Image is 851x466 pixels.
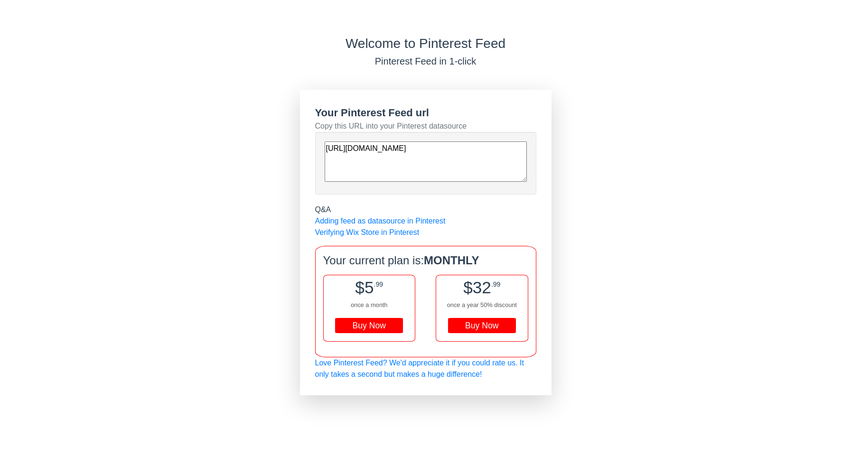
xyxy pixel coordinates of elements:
a: Love Pinterest Feed? We'd appreciate it if you could rate us. It only takes a second but makes a ... [315,359,524,378]
h4: Your current plan is: [323,254,528,268]
div: Buy Now [335,318,403,333]
div: Copy this URL into your Pinterest datasource [315,121,536,132]
div: once a year 50% discount [436,300,527,309]
span: $32 [463,278,491,297]
a: Adding feed as datasource in Pinterest [315,217,446,225]
div: Your Pinterest Feed url [315,105,536,121]
div: Q&A [315,204,536,215]
div: once a month [324,300,415,309]
span: .99 [491,280,501,288]
b: MONTHLY [424,254,479,267]
span: .99 [374,280,383,288]
span: $5 [355,278,374,297]
div: Buy Now [448,318,516,333]
a: Verifying Wix Store in Pinterest [315,228,420,236]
